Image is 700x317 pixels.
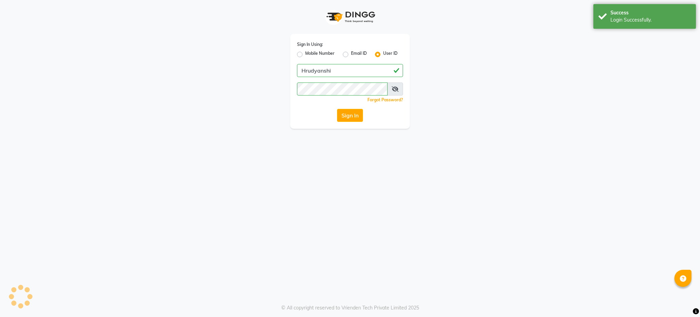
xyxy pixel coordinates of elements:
[305,50,335,59] label: Mobile Number
[297,41,323,48] label: Sign In Using:
[367,97,403,102] a: Forgot Password?
[297,83,388,96] input: Username
[383,50,398,59] label: User ID
[297,64,403,77] input: Username
[337,109,363,122] button: Sign In
[671,290,693,310] iframe: chat widget
[610,16,691,24] div: Login Successfully.
[351,50,367,59] label: Email ID
[610,9,691,16] div: Success
[323,7,377,27] img: logo1.svg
